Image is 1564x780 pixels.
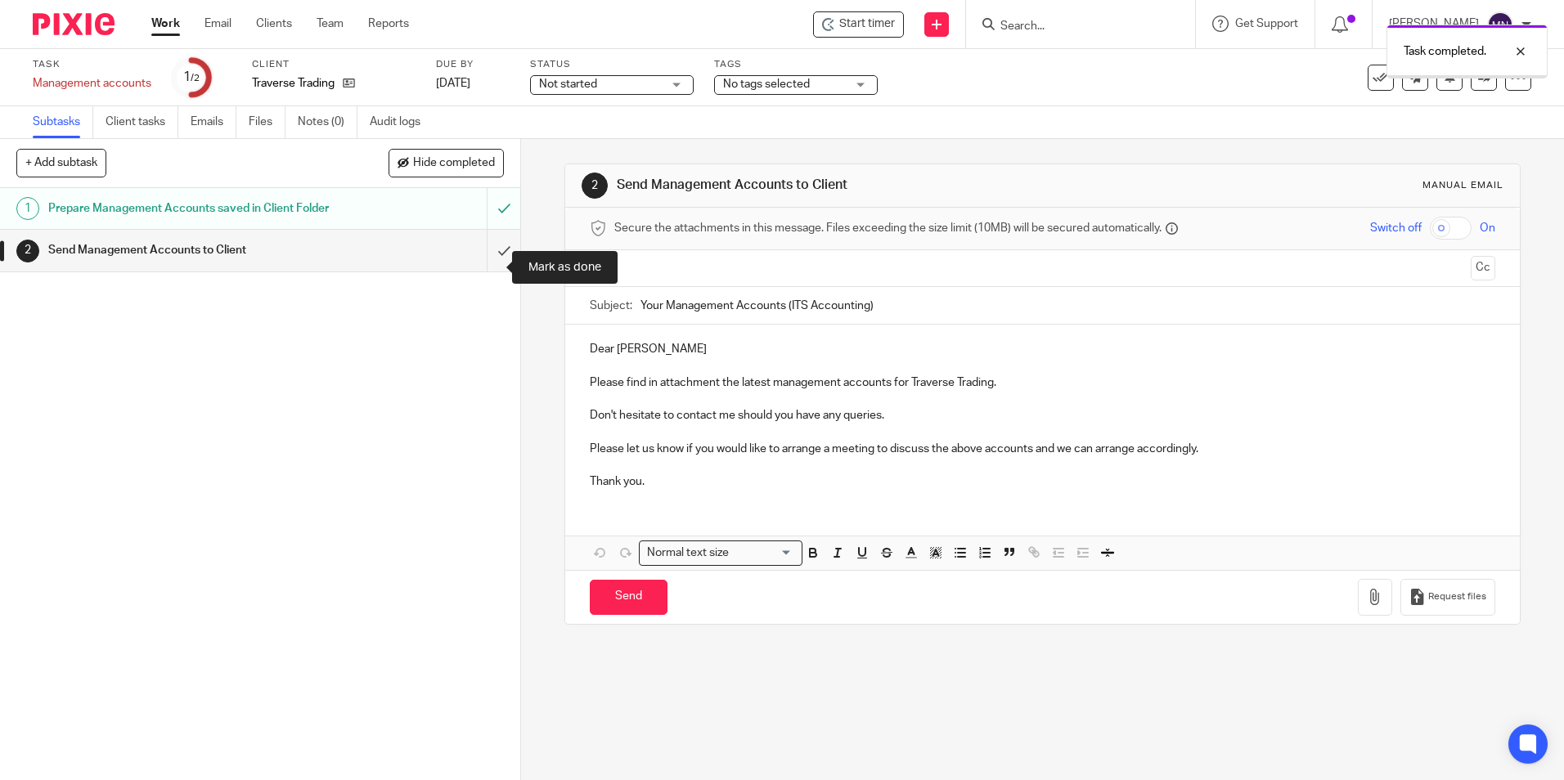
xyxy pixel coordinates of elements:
div: Manual email [1422,179,1503,192]
button: Hide completed [389,149,504,177]
p: Traverse Trading [252,75,335,92]
label: Subject: [590,298,632,314]
label: Tags [714,58,878,71]
a: Client tasks [106,106,178,138]
div: Management accounts [33,75,151,92]
h1: Send Management Accounts to Client [617,177,1077,194]
a: Email [204,16,231,32]
a: Audit logs [370,106,433,138]
span: Normal text size [643,545,732,562]
a: Work [151,16,180,32]
button: Request files [1400,579,1495,616]
p: Thank you. [590,473,1494,490]
div: 2 [16,240,39,262]
a: Files [249,106,285,138]
div: 1 [183,68,200,87]
button: Cc [1471,256,1495,280]
span: Secure the attachments in this message. Files exceeding the size limit (10MB) will be secured aut... [614,220,1162,236]
p: Dear [PERSON_NAME] [590,341,1494,357]
small: /2 [191,74,200,83]
label: Task [33,58,151,71]
span: Request files [1428,590,1486,603]
div: 1 [16,197,39,220]
a: Team [317,16,344,32]
img: svg%3E [1487,11,1513,38]
div: Search for option [639,540,802,566]
h1: Prepare Management Accounts saved in Client Folder [48,196,330,221]
a: Reports [368,16,409,32]
label: Due by [436,58,510,71]
p: Please let us know if you would like to arrange a meeting to discuss the above accounts and we ca... [590,441,1494,457]
a: Clients [256,16,292,32]
button: + Add subtask [16,149,106,177]
p: Please find in attachment the latest management accounts for Traverse Trading. [590,374,1494,391]
span: Hide completed [413,157,495,170]
input: Search for option [734,545,793,562]
p: Task completed. [1404,43,1486,60]
a: Subtasks [33,106,93,138]
p: Don't hesitate to contact me should you have any queries. [590,407,1494,424]
a: Notes (0) [298,106,357,138]
div: 2 [582,173,608,199]
a: Emails [191,106,236,138]
label: To: [590,260,608,276]
span: Not started [539,78,597,90]
h1: Send Management Accounts to Client [48,238,330,262]
input: Send [590,580,667,615]
span: No tags selected [723,78,810,90]
span: [DATE] [436,78,470,89]
img: Pixie [33,13,115,35]
span: On [1480,220,1495,236]
span: Switch off [1370,220,1422,236]
label: Client [252,58,416,71]
label: Status [530,58,694,71]
div: Traverse Trading - Management accounts [813,11,904,38]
